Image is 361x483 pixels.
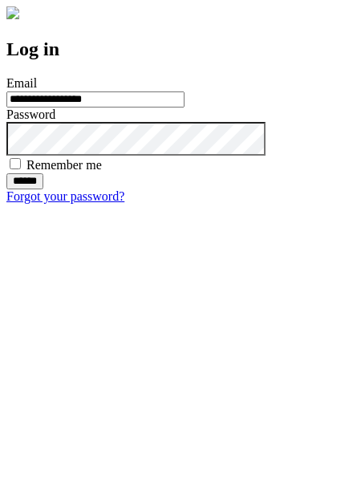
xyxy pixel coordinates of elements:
a: Forgot your password? [6,189,124,203]
img: logo-4e3dc11c47720685a147b03b5a06dd966a58ff35d612b21f08c02c0306f2b779.png [6,6,19,19]
label: Password [6,108,55,121]
label: Email [6,76,37,90]
label: Remember me [26,158,102,172]
h2: Log in [6,39,355,60]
